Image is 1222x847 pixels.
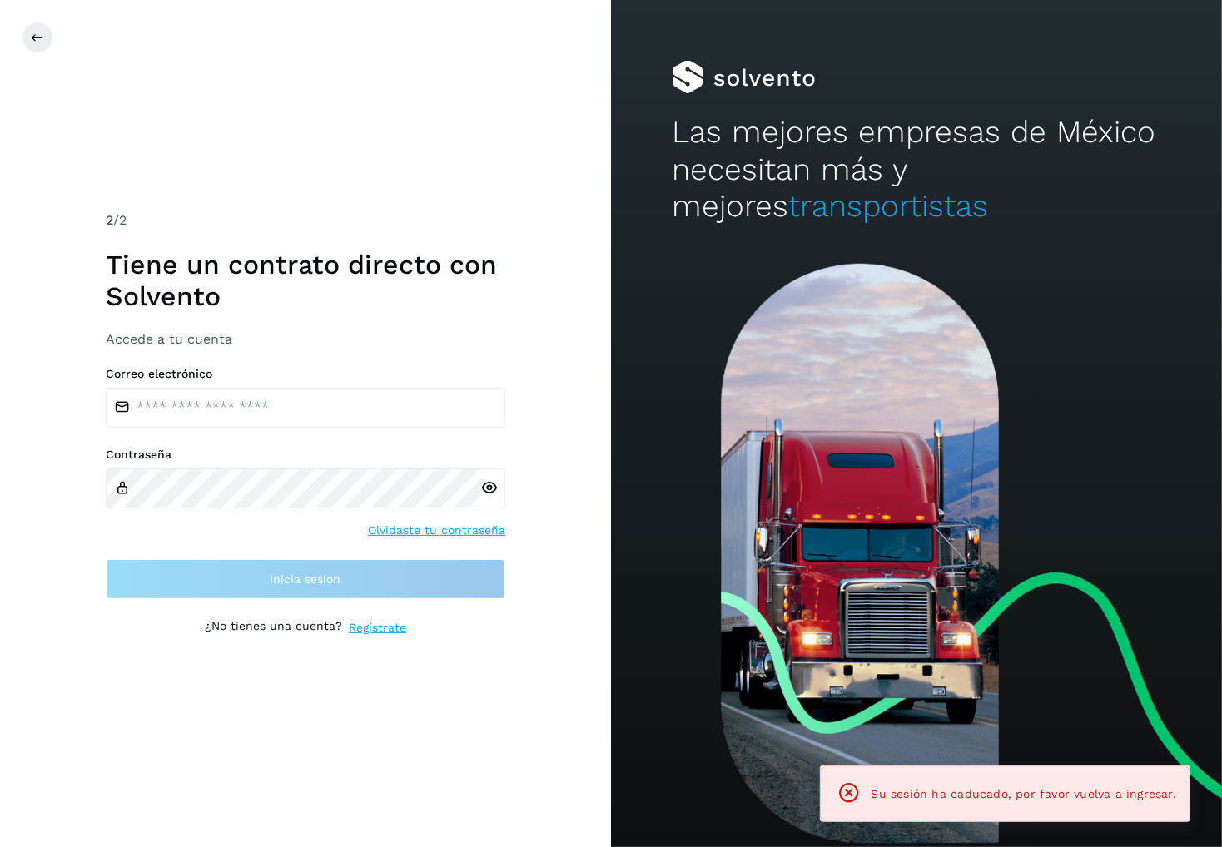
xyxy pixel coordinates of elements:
label: Correo electrónico [106,367,505,381]
span: Su sesión ha caducado, por favor vuelva a ingresar. [872,787,1176,800]
h3: Accede a tu cuenta [106,331,505,347]
h2: Las mejores empresas de México necesitan más y mejores [672,114,1160,225]
a: Olvidaste tu contraseña [368,522,505,539]
span: 2 [106,212,113,228]
a: Regístrate [349,619,406,636]
div: /2 [106,211,505,230]
h1: Tiene un contrato directo con Solvento [106,249,505,313]
span: Inicia sesión [271,573,341,585]
label: Contraseña [106,448,505,462]
p: ¿No tienes una cuenta? [205,619,342,636]
span: transportistas [788,188,988,224]
button: Inicia sesión [106,559,505,599]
